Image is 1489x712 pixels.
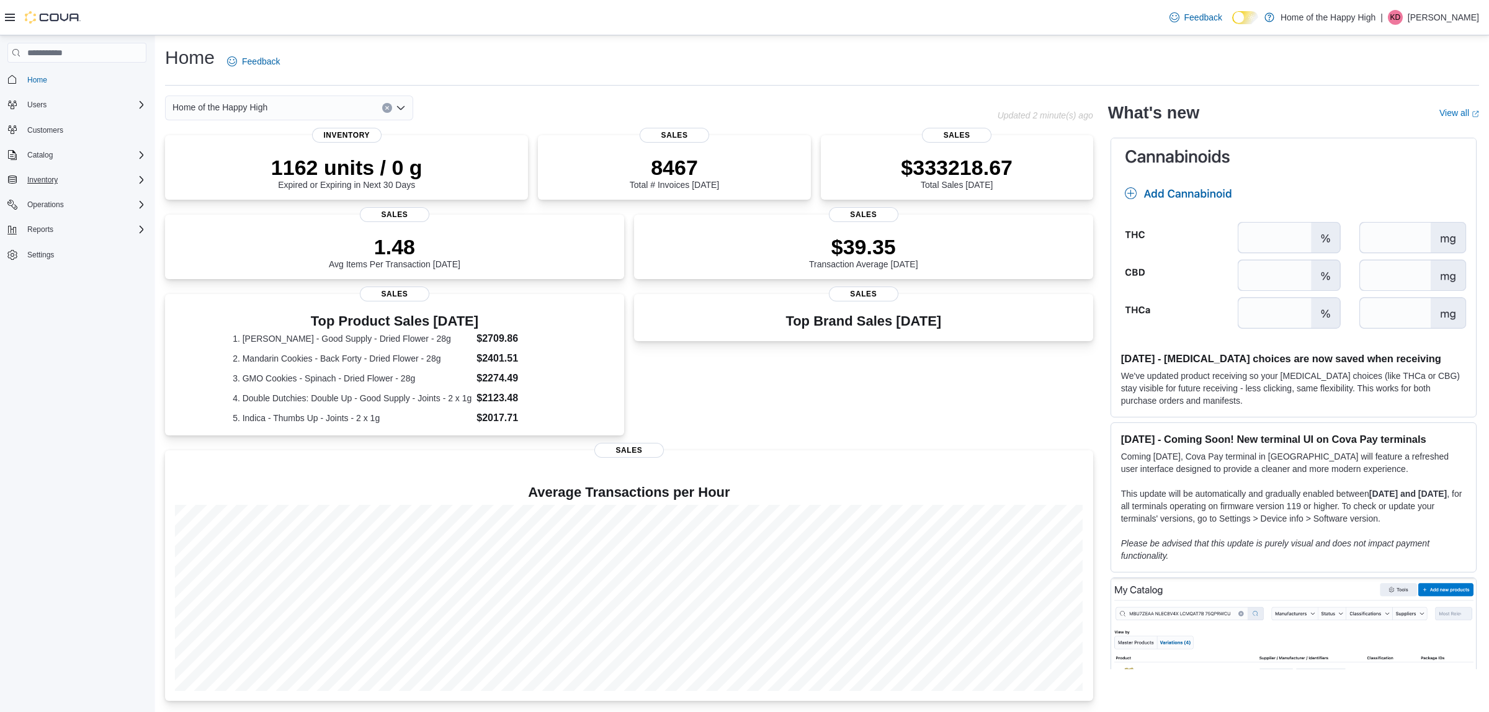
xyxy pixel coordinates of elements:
p: Home of the Happy High [1281,10,1375,25]
p: Coming [DATE], Cova Pay terminal in [GEOGRAPHIC_DATA] will feature a refreshed user interface des... [1121,450,1466,475]
span: Sales [594,443,664,458]
span: Settings [27,250,54,260]
div: Expired or Expiring in Next 30 Days [271,155,423,190]
span: Sales [360,287,429,301]
h2: What's new [1108,103,1199,123]
span: Sales [922,128,991,143]
p: $39.35 [809,234,918,259]
a: Settings [22,247,59,262]
div: Total # Invoices [DATE] [630,155,719,190]
span: Customers [22,122,146,138]
button: Users [2,96,151,113]
div: Avg Items Per Transaction [DATE] [329,234,460,269]
span: Sales [360,207,429,222]
span: Settings [22,247,146,262]
p: [PERSON_NAME] [1408,10,1479,25]
dd: $2017.71 [476,411,556,425]
a: Feedback [222,49,285,74]
button: Operations [22,197,69,212]
span: Dark Mode [1232,24,1233,25]
h4: Average Transactions per Hour [175,485,1083,500]
span: Customers [27,125,63,135]
dt: 1. [PERSON_NAME] - Good Supply - Dried Flower - 28g [233,332,472,345]
span: Feedback [1184,11,1222,24]
button: Customers [2,121,151,139]
p: 8467 [630,155,719,180]
button: Catalog [22,148,58,162]
p: This update will be automatically and gradually enabled between , for all terminals operating on ... [1121,487,1466,525]
dt: 2. Mandarin Cookies - Back Forty - Dried Flower - 28g [233,352,472,365]
a: Feedback [1165,5,1227,30]
p: | [1380,10,1383,25]
button: Settings [2,246,151,264]
span: Users [22,97,146,112]
span: Home [27,75,47,85]
dt: 5. Indica - Thumbs Up - Joints - 2 x 1g [233,412,472,424]
p: 1.48 [329,234,460,259]
a: Home [22,73,52,87]
span: Users [27,100,47,110]
h3: Top Brand Sales [DATE] [785,314,941,329]
button: Inventory [22,172,63,187]
span: Feedback [242,55,280,68]
button: Reports [2,221,151,238]
a: View allExternal link [1439,108,1479,118]
button: Catalog [2,146,151,164]
span: Reports [27,225,53,234]
button: Reports [22,222,58,237]
img: Cova [25,11,81,24]
button: Users [22,97,51,112]
button: Inventory [2,171,151,189]
span: Sales [829,287,898,301]
dd: $2123.48 [476,391,556,406]
dd: $2709.86 [476,331,556,346]
nav: Complex example [7,65,146,296]
input: Dark Mode [1232,11,1258,24]
p: Updated 2 minute(s) ago [998,110,1093,120]
span: Inventory [27,175,58,185]
dt: 3. GMO Cookies - Spinach - Dried Flower - 28g [233,372,472,385]
svg: External link [1472,110,1479,118]
h3: [DATE] - Coming Soon! New terminal UI on Cova Pay terminals [1121,433,1466,445]
h3: Top Product Sales [DATE] [233,314,557,329]
span: KD [1390,10,1401,25]
span: Sales [829,207,898,222]
button: Clear input [382,103,392,113]
a: Customers [22,123,68,138]
div: Transaction Average [DATE] [809,234,918,269]
span: Operations [27,200,64,210]
div: Kevin Dubitz [1388,10,1403,25]
h1: Home [165,45,215,70]
div: Total Sales [DATE] [901,155,1013,190]
button: Open list of options [396,103,406,113]
dd: $2274.49 [476,371,556,386]
dt: 4. Double Dutchies: Double Up - Good Supply - Joints - 2 x 1g [233,392,472,404]
p: $333218.67 [901,155,1013,180]
strong: [DATE] and [DATE] [1369,489,1447,499]
span: Home [22,71,146,87]
dd: $2401.51 [476,351,556,366]
span: Home of the Happy High [172,100,267,115]
button: Home [2,70,151,88]
span: Catalog [22,148,146,162]
span: Inventory [22,172,146,187]
button: Operations [2,196,151,213]
span: Sales [640,128,709,143]
em: Please be advised that this update is purely visual and does not impact payment functionality. [1121,538,1429,561]
span: Catalog [27,150,53,160]
p: 1162 units / 0 g [271,155,423,180]
h3: [DATE] - [MEDICAL_DATA] choices are now saved when receiving [1121,352,1466,365]
span: Reports [22,222,146,237]
span: Inventory [312,128,382,143]
p: We've updated product receiving so your [MEDICAL_DATA] choices (like THCa or CBG) stay visible fo... [1121,370,1466,407]
span: Operations [22,197,146,212]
